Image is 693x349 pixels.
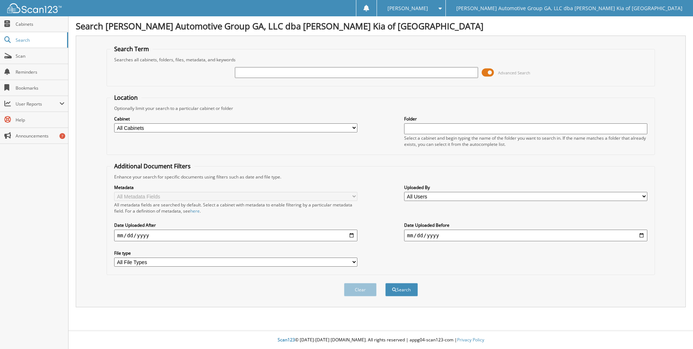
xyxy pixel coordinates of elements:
[404,230,647,241] input: end
[111,105,651,111] div: Optionally limit your search to a particular cabinet or folder
[404,184,647,190] label: Uploaded By
[114,116,357,122] label: Cabinet
[111,57,651,63] div: Searches all cabinets, folders, files, metadata, and keywords
[456,6,682,11] span: [PERSON_NAME] Automotive Group GA, LLC dba [PERSON_NAME] Kia of [GEOGRAPHIC_DATA]
[16,21,65,27] span: Cabinets
[344,283,377,296] button: Clear
[16,53,65,59] span: Scan
[69,331,693,349] div: © [DATE]-[DATE] [DOMAIN_NAME]. All rights reserved | appg04-scan123-com |
[111,94,141,102] legend: Location
[404,135,647,147] div: Select a cabinet and begin typing the name of the folder you want to search in. If the name match...
[278,337,295,343] span: Scan123
[59,133,65,139] div: 7
[498,70,530,75] span: Advanced Search
[16,117,65,123] span: Help
[114,250,357,256] label: File type
[16,37,63,43] span: Search
[457,337,484,343] a: Privacy Policy
[16,69,65,75] span: Reminders
[114,184,357,190] label: Metadata
[114,230,357,241] input: start
[111,45,153,53] legend: Search Term
[111,162,194,170] legend: Additional Document Filters
[114,202,357,214] div: All metadata fields are searched by default. Select a cabinet with metadata to enable filtering b...
[404,222,647,228] label: Date Uploaded Before
[16,85,65,91] span: Bookmarks
[404,116,647,122] label: Folder
[387,6,428,11] span: [PERSON_NAME]
[16,101,59,107] span: User Reports
[76,20,686,32] h1: Search [PERSON_NAME] Automotive Group GA, LLC dba [PERSON_NAME] Kia of [GEOGRAPHIC_DATA]
[7,3,62,13] img: scan123-logo-white.svg
[111,174,651,180] div: Enhance your search for specific documents using filters such as date and file type.
[657,314,693,349] iframe: Chat Widget
[114,222,357,228] label: Date Uploaded After
[190,208,200,214] a: here
[385,283,418,296] button: Search
[16,133,65,139] span: Announcements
